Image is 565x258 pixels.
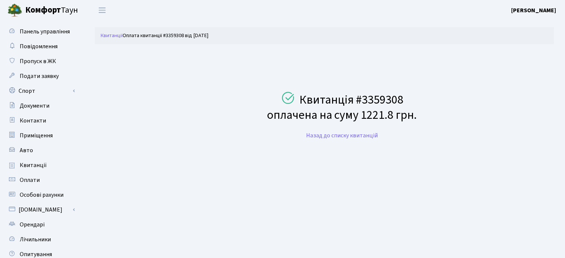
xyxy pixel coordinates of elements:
[20,161,47,169] span: Квитанції
[20,221,45,229] span: Орендарі
[20,42,58,50] span: Повідомлення
[20,27,70,36] span: Панель управління
[20,191,64,199] span: Особові рахунки
[306,131,378,140] a: Назад до списку квитанцій
[511,6,556,14] b: [PERSON_NAME]
[267,91,417,124] h2: Квитанція #3359308 оплачена на суму 1221.8 грн.
[20,146,33,154] span: Авто
[25,4,78,17] span: Таун
[20,72,59,80] span: Подати заявку
[20,131,53,140] span: Приміщення
[20,235,51,244] span: Лічильники
[93,4,111,16] button: Переключити навігацію
[4,187,78,202] a: Особові рахунки
[4,54,78,69] a: Пропуск в ЖК
[4,98,78,113] a: Документи
[20,176,40,184] span: Оплати
[4,113,78,128] a: Контакти
[4,217,78,232] a: Орендарі
[4,39,78,54] a: Повідомлення
[4,24,78,39] a: Панель управління
[20,102,49,110] span: Документи
[25,4,61,16] b: Комфорт
[4,232,78,247] a: Лічильники
[4,158,78,173] a: Квитанції
[4,202,78,217] a: [DOMAIN_NAME]
[4,173,78,187] a: Оплати
[20,57,56,65] span: Пропуск в ЖК
[511,6,556,15] a: [PERSON_NAME]
[4,84,78,98] a: Спорт
[20,117,46,125] span: Контакти
[4,143,78,158] a: Авто
[101,32,123,39] a: Квитанції
[123,32,208,40] li: Оплата квитанції #3359308 від [DATE]
[4,69,78,84] a: Подати заявку
[4,128,78,143] a: Приміщення
[7,3,22,18] img: logo.png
